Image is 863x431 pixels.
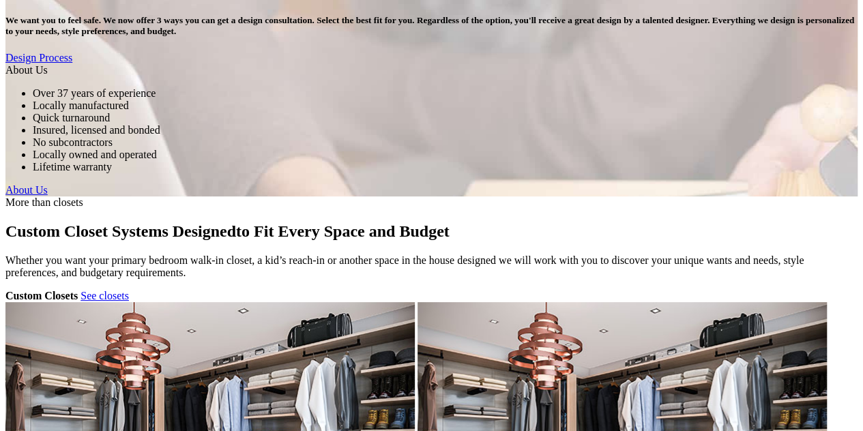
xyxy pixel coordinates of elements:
span: to Fit Every Space and Budget [236,222,450,240]
li: Insured, licensed and bonded [33,124,858,136]
li: Locally owned and operated [33,149,858,161]
span: About Us [5,64,48,76]
strong: Custom Closets [5,290,78,301]
li: Over 37 years of experience [33,87,858,100]
a: See closets [81,290,129,301]
li: Locally manufactured [33,100,858,112]
h5: We want you to feel safe. We now offer 3 ways you can get a design consultation. Select the best ... [5,15,858,37]
a: About Us [5,184,48,196]
a: Design Process [5,52,72,63]
li: Quick turnaround [33,112,858,124]
li: Lifetime warranty [33,161,858,173]
p: Whether you want your primary bedroom walk-in closet, a kid’s reach-in or another space in the ho... [5,254,858,279]
li: No subcontractors [33,136,858,149]
span: More than closets [5,196,83,208]
h2: Custom Closet Systems Designed [5,222,858,241]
